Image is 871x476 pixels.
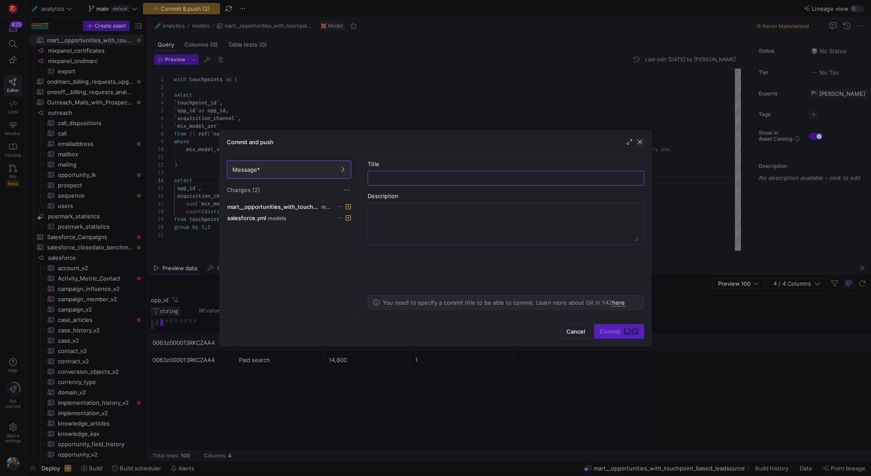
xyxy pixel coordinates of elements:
[268,215,286,221] span: models
[561,324,591,339] button: Cancel
[368,192,644,199] div: Description
[227,214,266,221] span: salesforce.yml
[227,203,320,210] span: mart__opportunities_with_touchpoint_based_leadsource.sql
[612,299,625,306] a: here
[227,139,273,145] h3: Commit and push
[368,161,379,167] span: Title
[225,201,353,212] button: mart__opportunities_with_touchpoint_based_leadsource.sqlmodels
[383,299,625,306] p: You need to specify a commit title to be able to commit. Learn more about Git in Y42
[227,186,260,193] span: Changes (2)
[321,204,332,210] span: models
[232,166,260,173] span: Message*
[225,212,353,224] button: salesforce.ymlmodels
[566,328,585,335] span: Cancel
[227,161,351,179] button: Message*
